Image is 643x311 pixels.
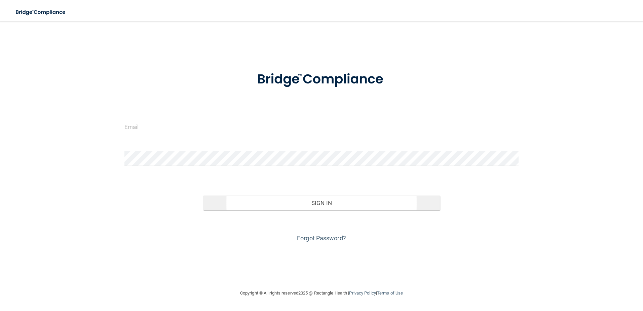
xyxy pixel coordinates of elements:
[243,62,400,97] img: bridge_compliance_login_screen.278c3ca4.svg
[10,5,72,19] img: bridge_compliance_login_screen.278c3ca4.svg
[199,282,444,304] div: Copyright © All rights reserved 2025 @ Rectangle Health | |
[349,290,376,296] a: Privacy Policy
[297,235,346,242] a: Forgot Password?
[203,196,440,210] button: Sign In
[377,290,403,296] a: Terms of Use
[124,119,519,134] input: Email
